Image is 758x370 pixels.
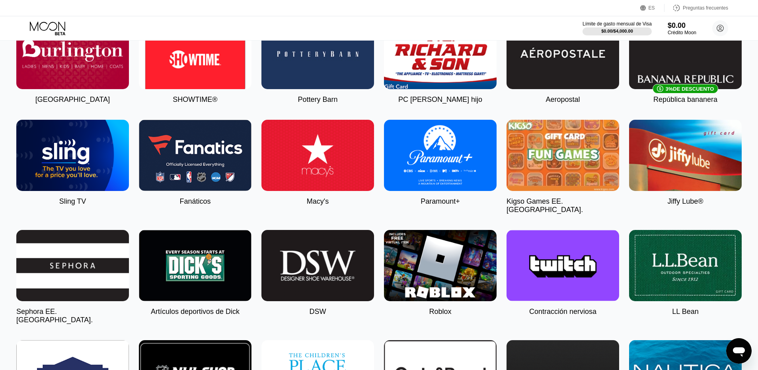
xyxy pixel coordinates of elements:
[672,308,698,315] font: LL Bean
[612,29,614,33] font: /
[668,21,686,29] font: $0.00
[173,95,217,103] font: SHOWTIME®
[629,18,742,89] div: 3%DE DESCUENTO
[398,95,482,103] font: PC [PERSON_NAME] hijo
[664,4,728,12] div: Preguntas frecuentes
[429,308,451,315] font: Roblox
[507,197,583,214] font: Kigso Games EE. [GEOGRAPHIC_DATA].
[151,308,240,315] font: Artículos deportivos de Dick
[653,95,717,103] font: República bananera
[307,197,329,205] font: Macy's
[668,86,673,92] font: %
[310,308,326,315] font: DSW
[59,197,86,205] font: Sling TV
[683,5,728,11] font: Preguntas frecuentes
[298,95,337,103] font: Pottery Barn
[16,308,93,324] font: Sephora EE. [GEOGRAPHIC_DATA].
[668,197,703,205] font: Jiffy Lube®
[601,29,612,33] font: $0.00
[421,197,460,205] font: Paramount+
[668,30,696,35] font: Crédito Moon
[640,4,664,12] div: ES
[614,29,633,33] font: $4,000.00
[179,197,210,205] font: Fanáticos
[668,21,696,35] div: $0.00Crédito Moon
[35,95,110,103] font: [GEOGRAPHIC_DATA]
[529,308,596,315] font: Contracción nerviosa
[649,5,655,11] font: ES
[726,338,752,364] iframe: Botón para iniciar la ventana de mensajería
[583,21,652,35] div: Límite de gasto mensual de Visa$0.00/$4,000.00
[666,86,668,92] font: 3
[673,86,714,92] font: DE DESCUENTO
[583,21,652,27] font: Límite de gasto mensual de Visa
[546,95,580,103] font: Aeropostal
